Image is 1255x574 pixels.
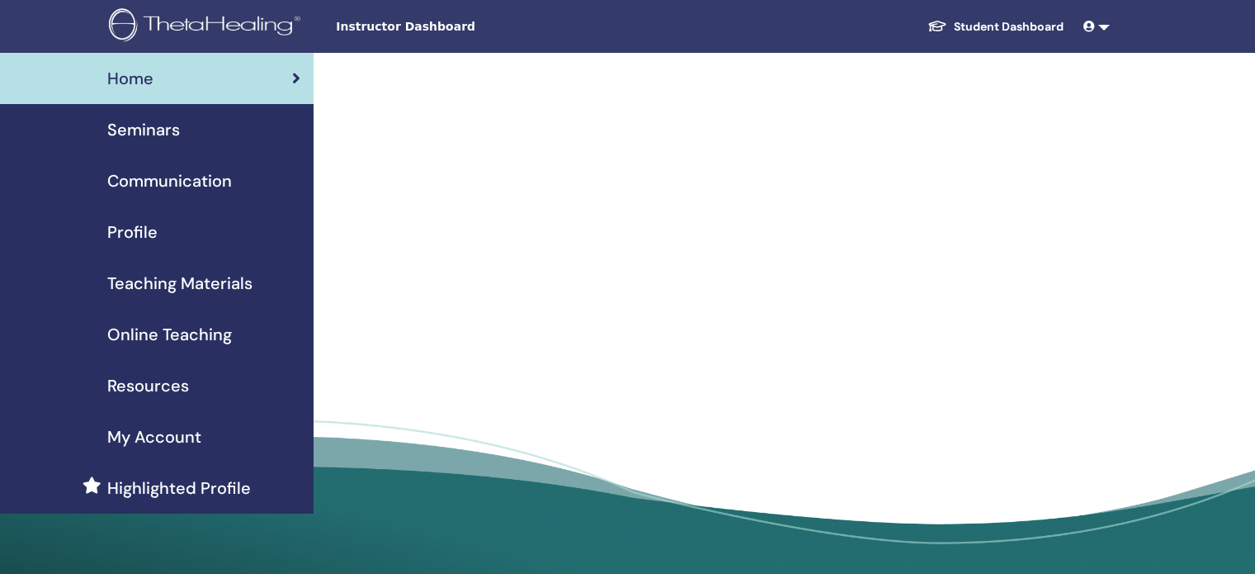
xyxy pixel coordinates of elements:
span: Profile [107,220,158,244]
span: Teaching Materials [107,271,252,296]
img: graduation-cap-white.svg [927,19,947,33]
span: Home [107,66,153,91]
a: Student Dashboard [914,12,1077,42]
span: Resources [107,373,189,398]
img: logo.png [109,8,306,45]
span: Online Teaching [107,322,232,347]
span: Communication [107,168,232,193]
span: Seminars [107,117,180,142]
span: Highlighted Profile [107,476,251,500]
span: Instructor Dashboard [336,18,583,36]
span: My Account [107,425,201,449]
